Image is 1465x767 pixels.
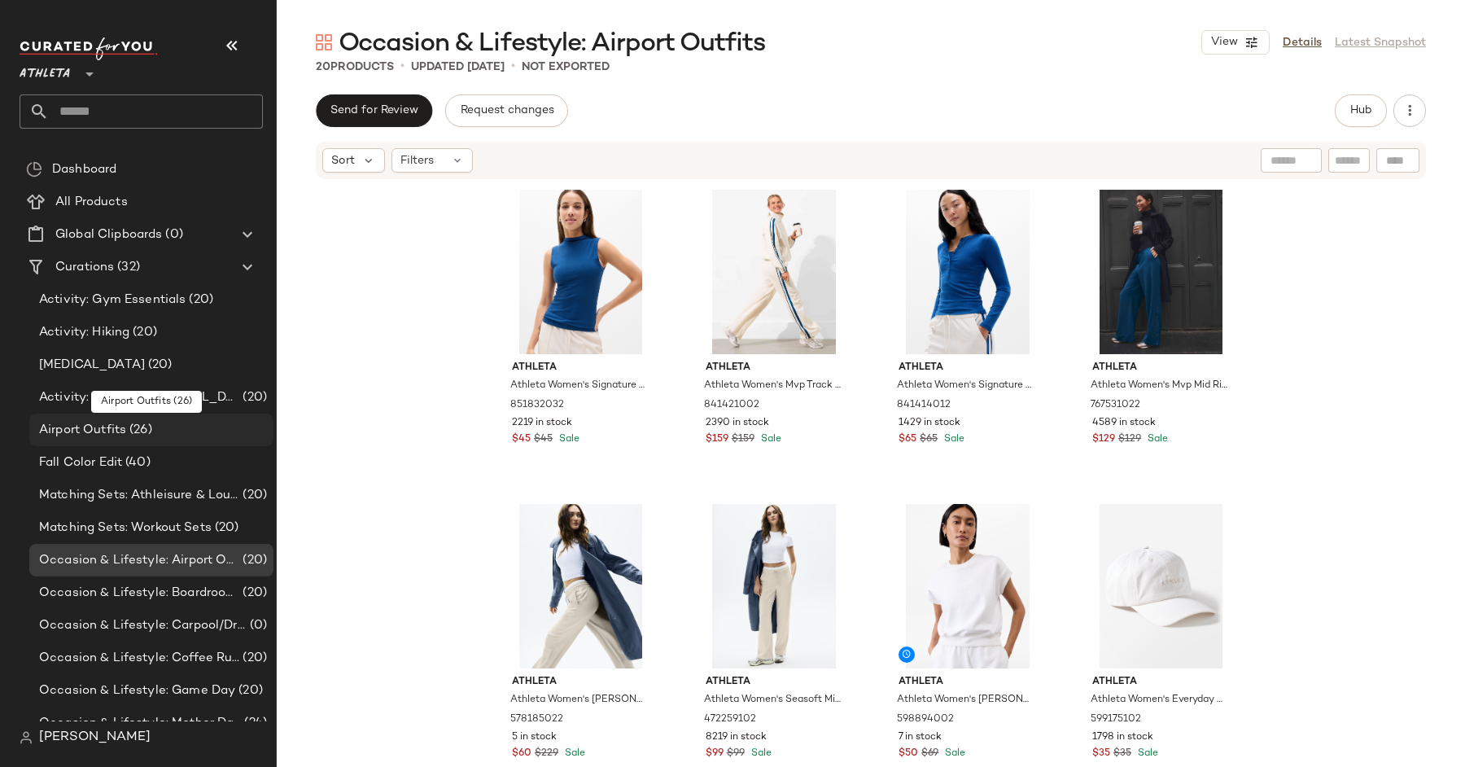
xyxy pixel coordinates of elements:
[921,747,938,761] span: $69
[316,59,394,76] div: Products
[512,432,531,447] span: $45
[247,616,267,635] span: (0)
[411,59,505,76] p: updated [DATE]
[1335,94,1387,127] button: Hub
[1210,36,1238,49] span: View
[55,258,114,277] span: Curations
[20,55,70,85] span: Athleta
[535,747,558,761] span: $229
[511,57,515,77] span: •
[562,748,585,759] span: Sale
[55,193,128,212] span: All Products
[693,190,856,354] img: cn60432478.jpg
[39,649,239,668] span: Occasion & Lifestyle: Coffee Run
[26,161,42,178] img: svg%3e
[510,693,648,708] span: Athleta Women's [PERSON_NAME] Trench Shadow Blue Size M
[1092,675,1230,690] span: Athleta
[39,323,129,342] span: Activity: Hiking
[512,675,649,690] span: Athleta
[316,61,330,73] span: 20
[239,649,267,668] span: (20)
[1091,379,1228,393] span: Athleta Women's Mvp Mid Rise Snap Pant Maritime Size S
[920,432,938,447] span: $65
[339,28,765,60] span: Occasion & Lifestyle: Airport Outfits
[748,748,772,759] span: Sale
[897,712,954,727] span: 598894002
[400,152,434,169] span: Filters
[1091,693,1228,708] span: Athleta Women's Everyday Cap [PERSON_NAME] One Size
[706,432,728,447] span: $159
[162,226,182,244] span: (0)
[39,551,239,570] span: Occasion & Lifestyle: Airport Outfits
[704,712,756,727] span: 472259102
[39,616,247,635] span: Occasion & Lifestyle: Carpool/Drop Off Looks/Mom Moves
[239,584,267,603] span: (20)
[1135,748,1158,759] span: Sale
[899,747,918,761] span: $50
[704,379,842,393] span: Athleta Women's Mvp Track Jacket Bone Size XXS
[235,682,263,700] span: (20)
[897,398,951,413] span: 841414012
[534,432,553,447] span: $45
[39,584,239,603] span: Occasion & Lifestyle: Boardroom to Barre
[239,388,267,407] span: (20)
[20,37,158,60] img: cfy_white_logo.C9jOOHJF.svg
[499,504,663,668] img: cn57628126.jpg
[1091,398,1140,413] span: 767531022
[727,747,745,761] span: $99
[1092,416,1156,431] span: 4589 in stock
[20,731,33,744] img: svg%3e
[1144,434,1168,445] span: Sale
[886,190,1049,354] img: cn60328678.jpg
[1201,30,1270,55] button: View
[706,730,767,745] span: 8219 in stock
[693,504,856,668] img: cn57730798.jpg
[1349,104,1372,117] span: Hub
[512,747,531,761] span: $60
[522,59,610,76] p: Not Exported
[459,104,553,117] span: Request changes
[1092,730,1153,745] span: 1798 in stock
[1283,34,1322,51] a: Details
[899,675,1036,690] span: Athleta
[899,416,960,431] span: 1429 in stock
[499,190,663,354] img: cn60329645.jpg
[899,361,1036,375] span: Athleta
[1079,504,1243,668] img: cn59551068.jpg
[1118,432,1141,447] span: $129
[39,519,212,537] span: Matching Sets: Workout Sets
[122,454,151,472] span: (40)
[212,519,239,537] span: (20)
[510,379,648,393] span: Athleta Women's Signature Rib Mock Neck Tank Maritime Size XS
[55,226,162,244] span: Global Clipboards
[316,34,332,50] img: svg%3e
[1092,432,1115,447] span: $129
[330,104,418,117] span: Send for Review
[758,434,781,445] span: Sale
[512,361,649,375] span: Athleta
[704,398,759,413] span: 841421002
[39,682,235,700] span: Occasion & Lifestyle: Game Day
[897,379,1034,393] span: Athleta Women's Signature Rib Long Sleeve Henley Top Maritime Size XL
[129,323,157,342] span: (20)
[316,94,432,127] button: Send for Review
[706,416,769,431] span: 2390 in stock
[1091,712,1141,727] span: 599175102
[241,714,267,733] span: (24)
[732,432,754,447] span: $159
[52,160,116,179] span: Dashboard
[942,748,965,759] span: Sale
[126,421,152,440] span: (26)
[1092,361,1230,375] span: Athleta
[706,675,843,690] span: Athleta
[899,730,942,745] span: 7 in stock
[239,551,267,570] span: (20)
[512,730,557,745] span: 5 in stock
[239,486,267,505] span: (20)
[886,504,1049,668] img: cn59486813.jpg
[445,94,567,127] button: Request changes
[704,693,842,708] span: Athleta Women's Seasoft Mid Rise Straight Pant Bone Size XXS
[39,454,122,472] span: Fall Color Edit
[899,432,916,447] span: $65
[706,747,724,761] span: $99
